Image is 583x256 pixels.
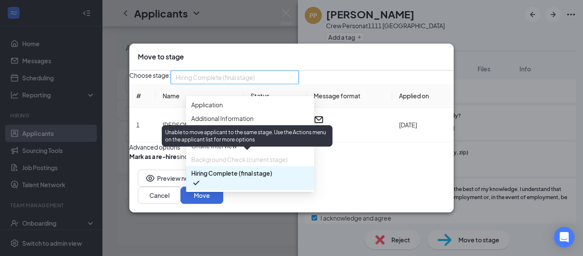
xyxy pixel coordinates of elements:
[554,227,574,247] div: Open Intercom Messenger
[244,84,307,108] th: Status
[138,52,184,62] h3: Move to stage
[138,170,222,187] button: EyePreview notification
[156,84,244,108] th: Name
[129,142,454,152] div: Advanced options
[191,114,254,123] span: Additional Information
[181,187,223,204] button: Move
[307,84,392,108] th: Message format
[314,115,324,125] svg: Email
[191,100,223,109] span: Application
[392,108,454,142] td: [DATE]
[129,71,171,84] span: Choose stage:
[129,153,177,160] b: Mark as a re-hire
[129,84,156,108] th: #
[191,168,272,178] span: Hiring Complete (final stage)
[162,125,332,147] div: Unable to move applicant to the same stage. Use the Actions menu on the applicant list for more o...
[314,125,324,135] svg: MobileSms
[129,152,296,161] div: since this applicant is a previous employee.
[191,178,201,188] svg: Checkmark
[392,84,454,108] th: Applied on
[136,121,140,129] span: 1
[145,173,155,183] svg: Eye
[138,187,181,204] button: Cancel
[176,71,255,84] span: Hiring Complete (final stage)
[156,108,244,142] td: [PERSON_NAME]
[191,155,288,164] span: Background Check (current stage)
